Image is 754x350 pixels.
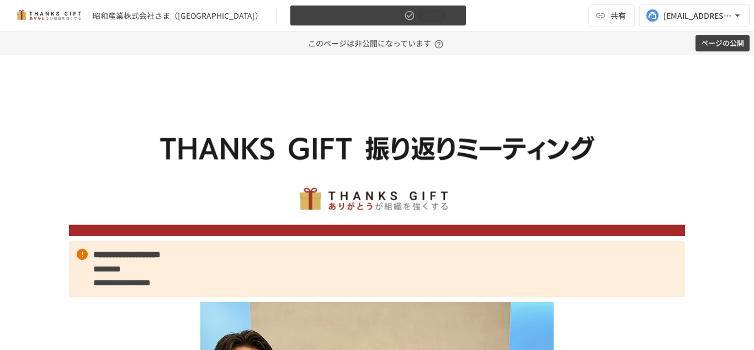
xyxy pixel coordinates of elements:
[13,7,84,24] img: mMP1OxWUAhQbsRWCurg7vIHe5HqDpP7qZo7fRoNLXQh
[639,4,750,27] button: [EMAIL_ADDRESS][DOMAIN_NAME]
[663,9,732,23] div: [EMAIL_ADDRESS][DOMAIN_NAME]
[290,5,466,27] button: 【2025年8月】運用開始後振り返りミーティング非公開
[695,35,750,52] button: ページの公開
[93,10,263,22] div: 昭和産業株式会社さま（[GEOGRAPHIC_DATA]）
[417,10,446,22] span: 非公開
[308,32,447,55] p: このページは非公開になっています
[610,9,626,22] span: 共有
[69,82,685,236] img: ywjCEzGaDRs6RHkpXm6202453qKEghjSpJ0uwcQsaCz
[297,9,402,23] span: 【2025年8月】運用開始後振り返りミーティング
[588,4,635,27] button: 共有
